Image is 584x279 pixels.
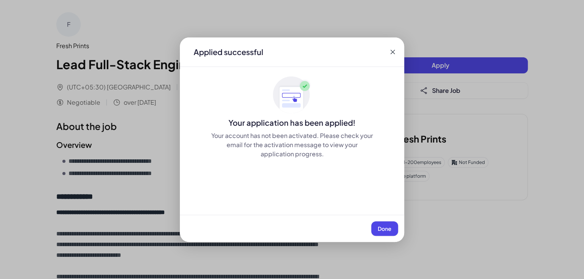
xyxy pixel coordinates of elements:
div: Your application has been applied! [180,117,404,128]
div: Your account has not been activated. Please check your email for the activation message to view y... [210,131,374,159]
button: Done [371,221,398,236]
span: Done [378,225,392,232]
div: Applied successful [194,47,263,57]
img: ApplyedMaskGroup3.svg [273,76,311,114]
